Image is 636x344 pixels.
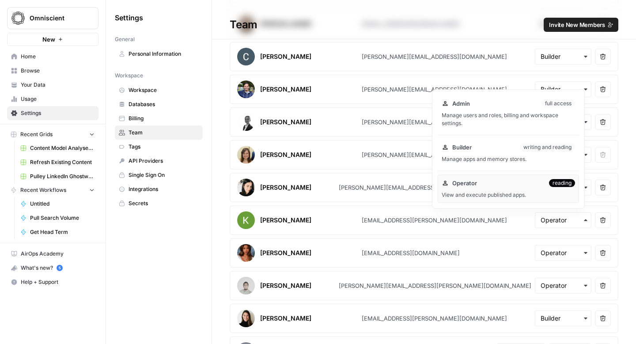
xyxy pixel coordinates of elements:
a: Untitled [16,197,98,211]
span: Recent Grids [20,130,53,138]
span: Pulley LinkedIn Ghostwriting [30,172,95,180]
span: Usage [21,95,95,103]
a: Personal Information [115,47,203,61]
text: 5 [58,266,61,270]
a: Billing [115,111,203,126]
div: Manage users and roles, billing and workspace settings. [442,111,575,127]
button: What's new? 5 [7,261,98,275]
span: Secrets [129,199,199,207]
span: Team [129,129,199,137]
a: API Providers [115,154,203,168]
span: Pull Search Volume [30,214,95,222]
div: [PERSON_NAME] [260,118,311,126]
div: [PERSON_NAME] [260,281,311,290]
span: General [115,35,135,43]
img: avatar [237,113,255,131]
img: avatar [237,310,255,327]
button: Help + Support [7,275,98,289]
a: Secrets [115,196,203,210]
img: avatar [237,211,255,229]
button: New [7,33,98,46]
a: 5 [57,265,63,271]
div: [EMAIL_ADDRESS][PERSON_NAME][DOMAIN_NAME] [362,314,507,323]
span: Operator [452,179,477,187]
input: Builder [541,314,586,323]
div: [PERSON_NAME][EMAIL_ADDRESS][PERSON_NAME][DOMAIN_NAME] [339,183,531,192]
div: [PERSON_NAME][EMAIL_ADDRESS][DOMAIN_NAME] [362,150,507,159]
a: Pulley LinkedIn Ghostwriting [16,169,98,183]
div: [PERSON_NAME] [260,52,311,61]
div: [EMAIL_ADDRESS][PERSON_NAME][DOMAIN_NAME] [362,216,507,225]
div: writing and reading [520,143,575,151]
a: AirOps Academy [7,247,98,261]
img: Omniscient Logo [10,10,26,26]
span: Home [21,53,95,61]
span: Single Sign On [129,171,199,179]
input: Builder [541,52,586,61]
a: Get Head Term [16,225,98,239]
span: Browse [21,67,95,75]
a: Workspace [115,83,203,97]
span: Settings [21,109,95,117]
div: Team [212,18,636,32]
div: [PERSON_NAME] [260,248,311,257]
div: View and execute published apps. [442,191,575,199]
span: Databases [129,100,199,108]
span: Content Model Analyser + International [30,144,95,152]
a: Your Data [7,78,98,92]
div: reading [549,179,575,187]
div: [PERSON_NAME] [260,314,311,323]
span: Untitled [30,200,95,208]
button: Recent Grids [7,128,98,141]
span: Your Data [21,81,95,89]
img: avatar [237,244,255,262]
span: Workspace [129,86,199,94]
div: [PERSON_NAME][EMAIL_ADDRESS][PERSON_NAME][DOMAIN_NAME] [339,281,531,290]
input: Operator [541,216,586,225]
div: Manage apps and memory stores. [442,155,575,163]
span: Personal Information [129,50,199,58]
button: Recent Workflows [7,183,98,197]
a: Tags [115,140,203,154]
span: Billing [129,115,199,122]
a: Settings [7,106,98,120]
span: Settings [115,12,143,23]
img: avatar [237,179,255,196]
a: Integrations [115,182,203,196]
a: Pull Search Volume [16,211,98,225]
a: Browse [7,64,98,78]
a: Single Sign On [115,168,203,182]
span: Get Head Term [30,228,95,236]
a: Content Model Analyser + International [16,141,98,155]
span: Builder [452,143,472,152]
div: What's new? [8,261,98,275]
span: Tags [129,143,199,151]
input: Operator [541,248,586,257]
img: avatar [237,146,255,164]
span: Invite New Members [549,20,605,29]
div: [PERSON_NAME][EMAIL_ADDRESS][DOMAIN_NAME] [362,52,507,61]
div: [PERSON_NAME][EMAIL_ADDRESS][DOMAIN_NAME] [362,118,507,126]
a: Refresh Existing Content [16,155,98,169]
div: [PERSON_NAME] [260,85,311,94]
span: Omniscient [30,14,83,23]
span: AirOps Academy [21,250,95,258]
img: avatar [237,277,255,294]
img: avatar [237,48,255,65]
span: Refresh Existing Content [30,158,95,166]
span: Admin [452,99,470,108]
div: [PERSON_NAME] [260,183,311,192]
span: Workspace [115,72,143,80]
a: Team [115,126,203,140]
img: avatar [237,80,255,98]
span: Help + Support [21,278,95,286]
div: [EMAIL_ADDRESS][DOMAIN_NAME] [362,248,460,257]
div: [PERSON_NAME][EMAIL_ADDRESS][DOMAIN_NAME] [362,85,507,94]
button: Invite New Members [544,18,618,32]
button: Workspace: Omniscient [7,7,98,29]
a: Usage [7,92,98,106]
span: API Providers [129,157,199,165]
span: New [42,35,55,44]
div: [PERSON_NAME] [260,216,311,225]
div: full access [541,99,575,107]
